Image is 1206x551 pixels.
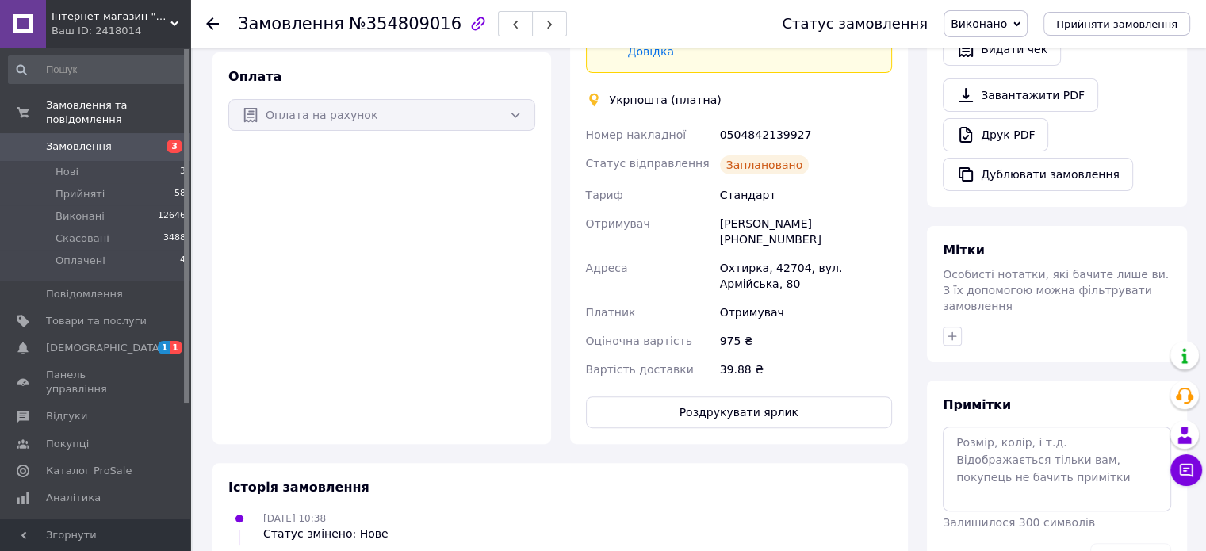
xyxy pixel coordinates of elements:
span: Залишилося 300 символів [943,516,1095,529]
span: Інтернет-магазин "Диво Голка" [52,10,170,24]
span: 3 [180,165,186,179]
span: 12646 [158,209,186,224]
div: Охтирка, 42704, вул. Армійська, 80 [717,254,895,298]
button: Видати чек [943,33,1061,66]
span: Примітки [943,397,1011,412]
span: Відгуки [46,409,87,423]
div: Ваш ID: 2418014 [52,24,190,38]
button: Дублювати замовлення [943,158,1133,191]
div: Заплановано [720,155,810,174]
span: Прийняти замовлення [1056,18,1177,30]
div: Повернутися назад [206,16,219,32]
span: Повідомлення [46,287,123,301]
div: 39.88 ₴ [717,355,895,384]
span: Каталог ProSale [46,464,132,478]
span: Замовлення [46,140,112,154]
span: [DEMOGRAPHIC_DATA] [46,341,163,355]
input: Пошук [8,55,187,84]
span: Замовлення та повідомлення [46,98,190,127]
span: Номер накладної [586,128,687,141]
div: Стандарт [717,181,895,209]
span: Скасовані [56,231,109,246]
span: Прийняті [56,187,105,201]
span: Оплата [228,69,281,84]
span: 58 [174,187,186,201]
span: 1 [158,341,170,354]
span: №354809016 [349,14,461,33]
span: Платник [586,306,636,319]
span: Оціночна вартість [586,335,692,347]
span: Виконано [951,17,1007,30]
span: Виконані [56,209,105,224]
span: 1 [170,341,182,354]
span: 3 [167,140,182,153]
span: Історія замовлення [228,480,369,495]
span: 4 [180,254,186,268]
span: Адреса [586,262,628,274]
div: Статус замовлення [782,16,928,32]
span: Оплачені [56,254,105,268]
span: Особисті нотатки, які бачите лише ви. З їх допомогою можна фільтрувати замовлення [943,268,1169,312]
div: Отримувач [717,298,895,327]
span: 3488 [163,231,186,246]
span: Вартість доставки [586,363,694,376]
span: Інструменти веб-майстра та SEO [46,518,147,546]
div: 975 ₴ [717,327,895,355]
a: Друк PDF [943,118,1048,151]
span: Отримувач [586,217,650,230]
button: Чат з покупцем [1170,454,1202,486]
span: Нові [56,165,78,179]
button: Прийняти замовлення [1043,12,1190,36]
a: Завантажити PDF [943,78,1098,112]
span: Панель управління [46,368,147,396]
span: Аналітика [46,491,101,505]
span: Мітки [943,243,985,258]
div: 0504842139927 [717,121,895,149]
button: Роздрукувати ярлик [586,396,893,428]
span: Покупці [46,437,89,451]
span: Тариф [586,189,623,201]
a: Довідка [628,45,674,58]
span: Статус відправлення [586,157,710,170]
div: Статус змінено: Нове [263,526,389,541]
span: Товари та послуги [46,314,147,328]
div: Укрпошта (платна) [606,92,726,108]
span: Замовлення [238,14,344,33]
div: [PERSON_NAME] [PHONE_NUMBER] [717,209,895,254]
span: [DATE] 10:38 [263,513,326,524]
